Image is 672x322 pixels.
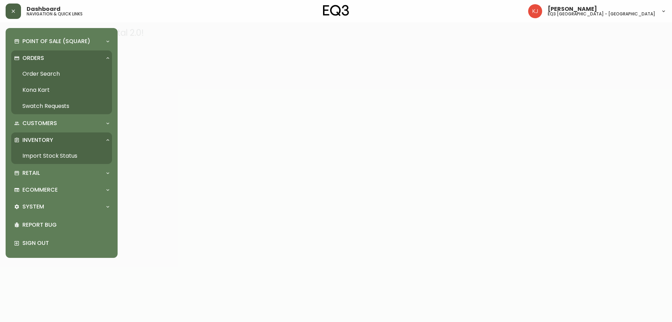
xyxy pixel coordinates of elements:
p: Ecommerce [22,186,58,194]
h5: navigation & quick links [27,12,83,16]
div: System [11,199,112,214]
p: Retail [22,169,40,177]
div: Orders [11,50,112,66]
img: 24a625d34e264d2520941288c4a55f8e [528,4,542,18]
p: Sign Out [22,239,109,247]
div: Inventory [11,132,112,148]
div: Customers [11,116,112,131]
h5: eq3 [GEOGRAPHIC_DATA] - [GEOGRAPHIC_DATA] [548,12,655,16]
p: Report Bug [22,221,109,229]
span: [PERSON_NAME] [548,6,597,12]
span: Dashboard [27,6,61,12]
div: Report Bug [11,216,112,234]
img: logo [323,5,349,16]
p: System [22,203,44,211]
div: Ecommerce [11,182,112,198]
a: Order Search [11,66,112,82]
p: Point of Sale (Square) [22,37,90,45]
a: Kona Kart [11,82,112,98]
div: Retail [11,165,112,181]
p: Inventory [22,136,53,144]
a: Import Stock Status [11,148,112,164]
p: Customers [22,119,57,127]
div: Point of Sale (Square) [11,34,112,49]
a: Swatch Requests [11,98,112,114]
p: Orders [22,54,44,62]
div: Sign Out [11,234,112,252]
